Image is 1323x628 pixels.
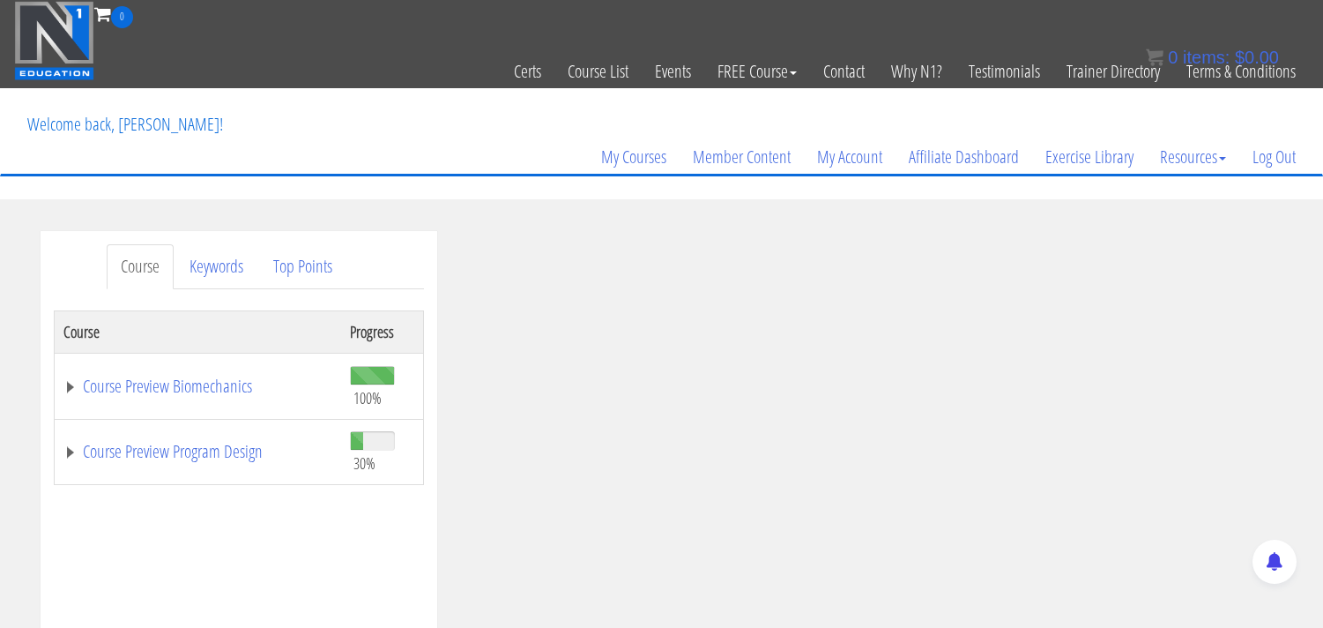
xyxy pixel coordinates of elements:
[353,453,375,473] span: 30%
[1173,28,1309,115] a: Terms & Conditions
[259,244,346,289] a: Top Points
[588,115,680,199] a: My Courses
[107,244,174,289] a: Course
[1168,48,1178,67] span: 0
[955,28,1053,115] a: Testimonials
[878,28,955,115] a: Why N1?
[642,28,704,115] a: Events
[1146,49,1163,66] img: icon11.png
[810,28,878,115] a: Contact
[554,28,642,115] a: Course List
[680,115,804,199] a: Member Content
[1235,48,1245,67] span: $
[501,28,554,115] a: Certs
[1032,115,1147,199] a: Exercise Library
[704,28,810,115] a: FREE Course
[1235,48,1279,67] bdi: 0.00
[63,378,332,395] a: Course Preview Biomechanics
[1146,48,1279,67] a: 0 items: $0.00
[804,115,896,199] a: My Account
[1053,28,1173,115] a: Trainer Directory
[896,115,1032,199] a: Affiliate Dashboard
[353,388,382,407] span: 100%
[1239,115,1309,199] a: Log Out
[1147,115,1239,199] a: Resources
[14,89,236,160] p: Welcome back, [PERSON_NAME]!
[341,310,423,353] th: Progress
[63,443,332,460] a: Course Preview Program Design
[175,244,257,289] a: Keywords
[111,6,133,28] span: 0
[1183,48,1230,67] span: items:
[14,1,94,80] img: n1-education
[94,2,133,26] a: 0
[54,310,341,353] th: Course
